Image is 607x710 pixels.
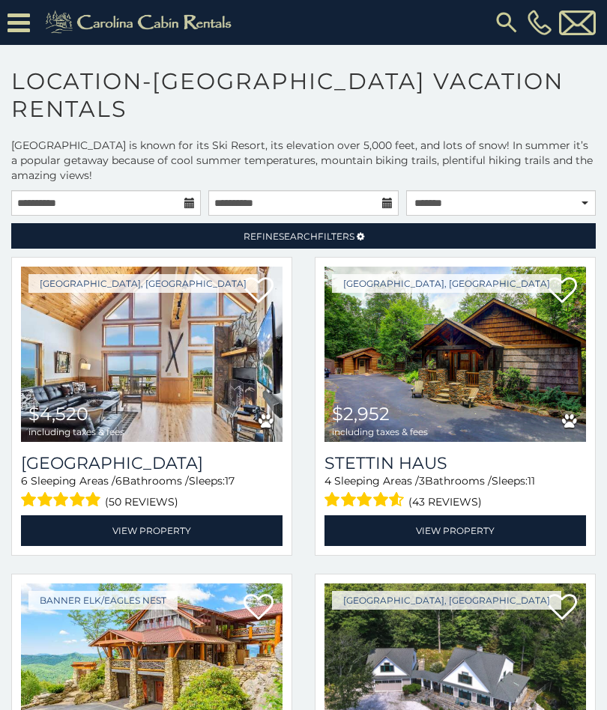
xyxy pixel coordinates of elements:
[332,427,428,437] span: including taxes & fees
[244,276,274,307] a: Add to favorites
[28,403,88,425] span: $4,520
[105,492,178,512] span: (50 reviews)
[21,267,283,442] img: Pinecone Manor
[244,231,354,242] span: Refine Filters
[324,473,586,512] div: Sleeping Areas / Bathrooms / Sleeps:
[524,10,555,35] a: [PHONE_NUMBER]
[419,474,425,488] span: 3
[547,592,577,624] a: Add to favorites
[21,473,283,512] div: Sleeping Areas / Bathrooms / Sleeps:
[21,453,283,473] h3: Pinecone Manor
[332,591,561,610] a: [GEOGRAPHIC_DATA], [GEOGRAPHIC_DATA]
[332,274,561,293] a: [GEOGRAPHIC_DATA], [GEOGRAPHIC_DATA]
[28,591,178,610] a: Banner Elk/Eagles Nest
[21,474,28,488] span: 6
[547,276,577,307] a: Add to favorites
[408,492,482,512] span: (43 reviews)
[28,427,124,437] span: including taxes & fees
[324,453,586,473] a: Stettin Haus
[244,592,274,624] a: Add to favorites
[528,474,535,488] span: 11
[324,474,331,488] span: 4
[11,223,596,249] a: RefineSearchFilters
[28,274,258,293] a: [GEOGRAPHIC_DATA], [GEOGRAPHIC_DATA]
[493,9,520,36] img: search-regular.svg
[324,515,586,546] a: View Property
[37,7,244,37] img: Khaki-logo.png
[21,515,283,546] a: View Property
[324,267,586,442] a: Stettin Haus $2,952 including taxes & fees
[225,474,235,488] span: 17
[21,453,283,473] a: [GEOGRAPHIC_DATA]
[324,267,586,442] img: Stettin Haus
[332,403,390,425] span: $2,952
[279,231,318,242] span: Search
[115,474,122,488] span: 6
[21,267,283,442] a: Pinecone Manor $4,520 including taxes & fees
